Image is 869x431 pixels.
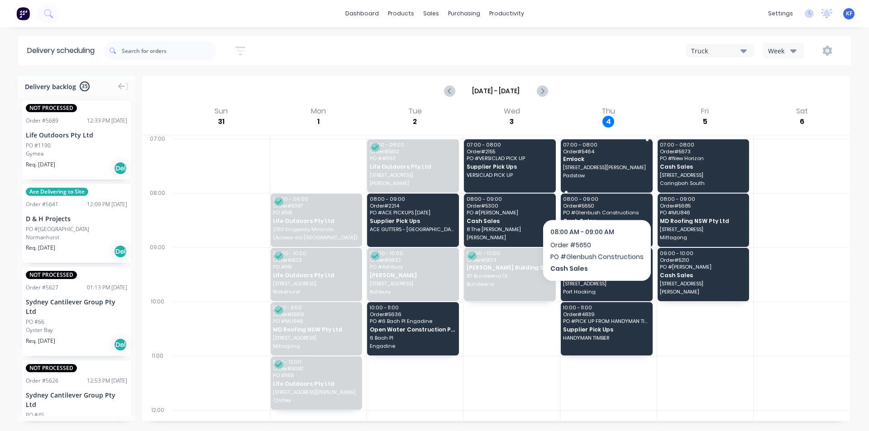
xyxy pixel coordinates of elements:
[691,46,740,56] div: Truck
[599,107,618,116] div: Thu
[26,364,77,372] span: NOT PROCESSED
[563,305,649,310] span: 10:00 - 11:00
[26,233,127,242] div: Normanhurst
[660,196,746,202] span: 08:00 - 09:00
[660,218,746,224] span: MD Roofing NSW Pty Ltd
[26,161,55,169] span: Req. [DATE]
[796,116,808,128] div: 6
[370,218,456,224] span: Supplier Pick Ups
[563,335,649,341] span: HANDYMAN TIMBER
[563,257,649,263] span: Order # 5676
[142,350,173,405] div: 11:00
[215,116,227,128] div: 31
[467,164,553,170] span: Supplier Pick Ups
[370,327,456,332] span: Open Water Construction Pty Ltd
[26,130,127,140] div: Life Outdoors Pty Ltd
[273,281,359,286] span: [STREET_ADDRESS]
[370,203,456,208] span: Order # 2214
[699,116,711,128] div: 5
[273,272,359,278] span: Life Outdoors Pty Ltd
[846,9,852,18] span: KF
[383,7,419,20] div: products
[142,242,173,296] div: 09:00
[370,257,456,263] span: Order # 5632
[467,142,553,147] span: 07:00 - 08:00
[698,107,711,116] div: Fri
[26,225,89,233] div: PO #[GEOGRAPHIC_DATA]
[563,235,649,240] span: Gymea Bay
[467,203,553,208] span: Order # 5300
[87,377,127,385] div: 12:53 PM [DATE]
[26,411,44,419] div: PO #45
[686,44,754,57] button: Truck
[660,272,746,278] span: Cash Sales
[273,257,359,263] span: Order # 5123
[660,149,746,154] span: Order # 5673
[467,235,553,240] span: [PERSON_NAME]
[370,343,456,349] span: Engadine
[660,156,746,161] span: PO # New Horizon
[114,338,127,351] div: Del
[563,142,649,147] span: 07:00 - 08:00
[273,289,359,294] span: Blakehurst
[660,172,746,178] span: [STREET_ADDRESS]
[273,335,359,341] span: [STREET_ADDRESS]
[273,210,359,215] span: PO # 1181
[467,156,553,161] span: PO # VERSICLAD PICK UP
[341,7,383,20] a: dashboard
[212,107,230,116] div: Sun
[273,218,359,224] span: Life Outdoors Pty Ltd
[660,142,746,147] span: 07:00 - 08:00
[273,359,359,365] span: 11:00 - 12:00
[370,289,456,294] span: Ashbury
[467,149,553,154] span: Order # 2155
[26,214,127,223] div: D & H Projects
[273,373,359,378] span: PO # 1158
[370,335,456,341] span: 6 Bach Pl
[793,107,811,116] div: Sat
[506,116,518,128] div: 3
[273,305,359,310] span: 10:00 - 11:00
[142,133,173,188] div: 07:00
[370,227,456,232] span: ACE GUTTERS - [GEOGRAPHIC_DATA]
[467,210,553,215] span: PO # [PERSON_NAME]
[467,196,553,202] span: 08:00 - 09:00
[26,117,58,125] div: Order # 5689
[660,281,746,286] span: [STREET_ADDRESS]
[563,251,649,256] span: 09:00 - 10:00
[26,318,44,326] div: PO #66
[273,318,359,324] span: PO # MU846
[26,271,77,279] span: NOT PROCESSED
[563,289,649,294] span: Port Hacking
[26,377,58,385] div: Order # 5626
[764,7,797,20] div: settings
[26,297,127,316] div: Sydney Cantilever Group Pty Ltd
[660,257,746,263] span: Order # 5210
[563,218,649,224] span: Cash Sales
[370,312,456,317] span: Order # 5636
[273,389,359,395] span: [STREET_ADDRESS][PERSON_NAME]
[26,142,51,150] div: PO #1190
[563,264,649,270] span: PO # [STREET_ADDRESS]
[16,7,30,20] img: Factory
[563,165,649,170] span: [STREET_ADDRESS][PERSON_NAME]
[660,289,746,294] span: [PERSON_NAME]
[467,281,553,287] span: Bundeena
[26,104,77,112] span: NOT PROCESSED
[370,156,456,161] span: PO # #1192
[467,218,553,224] span: Cash Sales
[467,172,553,178] span: VERSICLAD PICK UP
[273,235,359,240] span: (Access via [GEOGRAPHIC_DATA])
[273,381,359,387] span: Life Outdoors Pty Ltd
[370,318,456,324] span: PO # 6 Bach Pl Engadine
[26,200,58,208] div: Order # 5641
[273,398,359,403] span: Chifley
[122,42,217,60] input: Search for orders
[18,36,104,65] div: Delivery scheduling
[563,327,649,332] span: Supplier Pick Ups
[563,203,649,208] span: Order # 5650
[409,116,421,128] div: 2
[273,312,359,317] span: Order # 5568
[312,116,324,128] div: 1
[563,227,649,232] span: [STREET_ADDRESS]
